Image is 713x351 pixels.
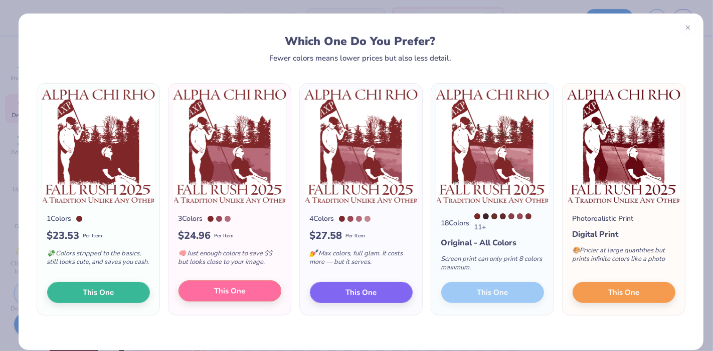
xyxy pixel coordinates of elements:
[269,54,451,62] div: Fewer colors means lower prices but also less detail.
[500,213,506,219] div: 490 C
[47,228,80,243] span: $ 23.53
[225,216,231,222] div: 695 C
[345,287,377,298] span: This One
[441,249,544,282] div: Screen print can only print 8 colors maximum.
[567,89,681,203] img: Photorealistic preview
[525,213,531,219] div: 491 C
[474,213,480,219] div: 1815 C
[310,282,413,303] button: This One
[215,232,234,240] span: Per Item
[483,213,489,219] div: 4975 C
[47,243,150,276] div: Colors stripped to the basics, still looks cute, and saves you cash.
[491,213,497,219] div: 483 C
[46,35,675,48] div: Which One Do You Prefer?
[573,282,675,303] button: This One
[41,89,155,203] img: 1 color option
[347,216,353,222] div: 696 C
[573,246,581,255] span: 🎨
[214,285,245,297] span: This One
[179,280,281,301] button: This One
[208,216,214,222] div: 1815 C
[573,213,634,224] div: Photorealistic Print
[346,232,366,240] span: Per Item
[304,89,418,203] img: 4 color option
[441,237,544,249] div: Original - All Colors
[47,249,55,258] span: 💸
[339,216,345,222] div: 1815 C
[47,213,72,224] div: 1 Colors
[474,213,544,232] div: 11 +
[573,228,675,240] div: Digital Print
[179,213,203,224] div: 3 Colors
[310,228,342,243] span: $ 27.58
[573,240,675,273] div: Pricier at large quantities but prints infinite colors like a photo
[310,249,318,258] span: 💅
[435,89,550,203] img: 18 color option
[172,89,287,203] img: 3 color option
[608,287,639,298] span: This One
[179,228,211,243] span: $ 24.96
[365,216,371,222] div: 500 C
[508,213,514,219] div: 697 C
[47,282,150,303] button: This One
[179,243,281,276] div: Just enough colors to save $$ but looks close to your image.
[216,216,222,222] div: 696 C
[76,216,82,222] div: 1815 C
[356,216,362,222] div: 695 C
[179,249,187,258] span: 🧠
[310,213,334,224] div: 4 Colors
[441,218,470,228] div: 18 Colors
[83,287,114,298] span: This One
[310,243,413,276] div: Max colors, full glam. It costs more — but it serves.
[83,232,103,240] span: Per Item
[517,213,523,219] div: 696 C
